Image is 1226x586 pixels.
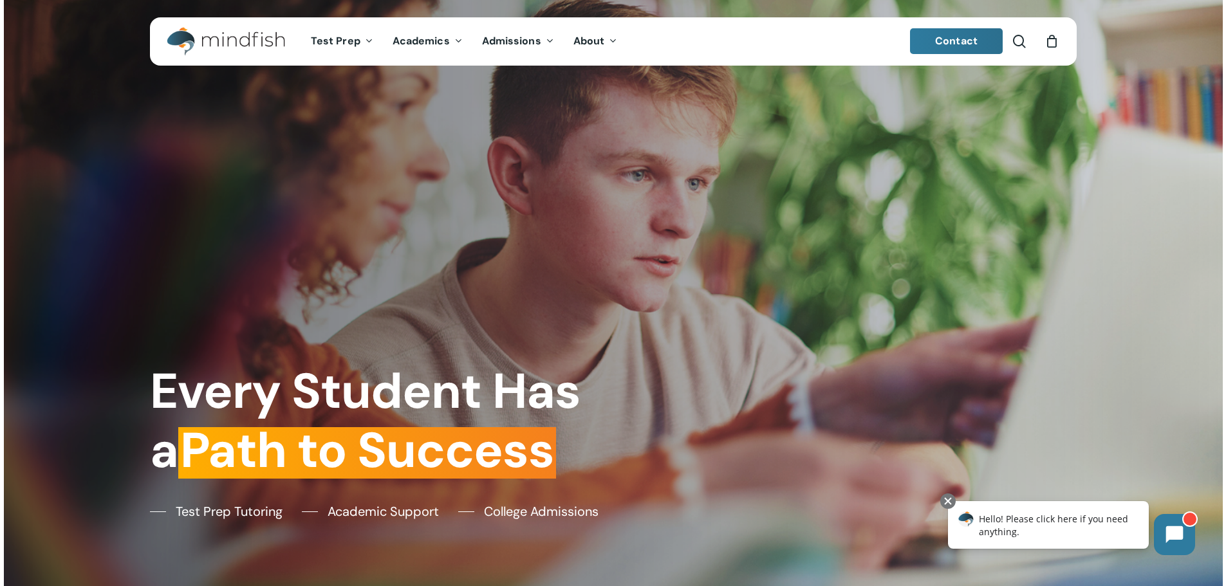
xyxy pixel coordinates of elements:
header: Main Menu [150,17,1077,66]
a: Test Prep Tutoring [150,502,283,521]
span: College Admissions [484,502,599,521]
a: Cart [1045,34,1059,48]
span: Admissions [482,34,541,48]
a: College Admissions [458,502,599,521]
a: Admissions [472,36,564,47]
a: About [564,36,627,47]
a: Academic Support [302,502,439,521]
a: Academics [383,36,472,47]
span: Academics [393,34,450,48]
iframe: Chatbot [934,491,1208,568]
span: Test Prep [311,34,360,48]
em: Path to Success [178,418,556,482]
span: Contact [935,34,978,48]
h1: Every Student Has a [150,362,604,480]
span: Academic Support [328,502,439,521]
nav: Main Menu [301,17,627,66]
span: About [573,34,605,48]
span: Test Prep Tutoring [176,502,283,521]
a: Contact [910,28,1003,54]
a: Test Prep [301,36,383,47]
